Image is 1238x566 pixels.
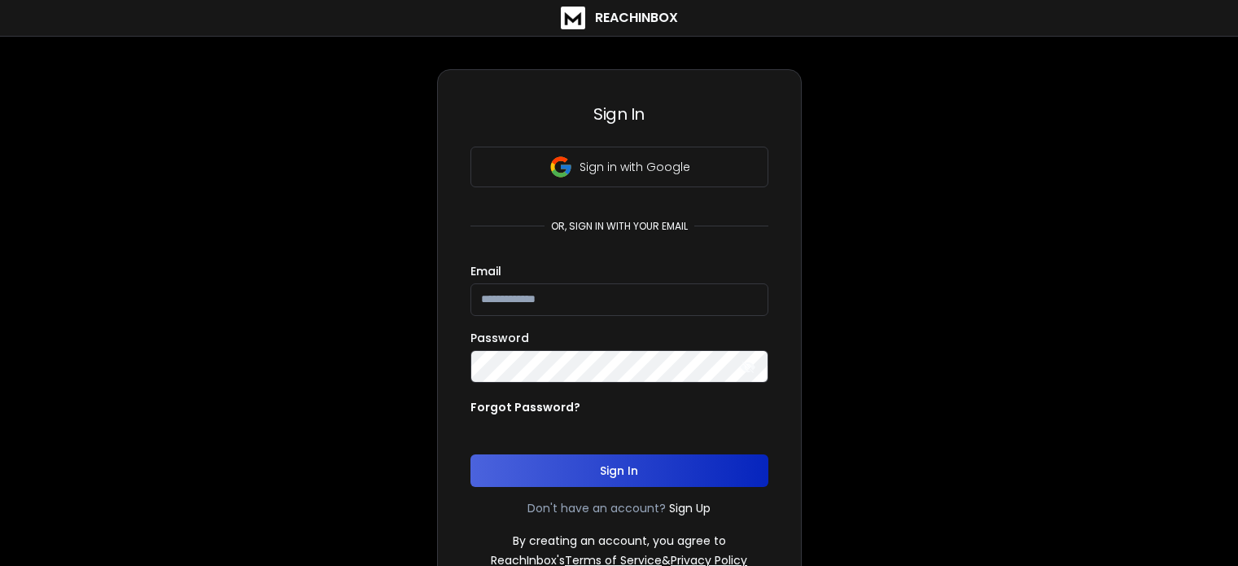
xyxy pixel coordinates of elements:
a: ReachInbox [561,7,678,29]
h3: Sign In [470,103,768,125]
label: Password [470,332,529,344]
p: or, sign in with your email [545,220,694,233]
img: logo [561,7,585,29]
button: Sign In [470,454,768,487]
p: Don't have an account? [527,500,666,516]
button: Sign in with Google [470,147,768,187]
a: Sign Up [669,500,711,516]
label: Email [470,265,501,277]
p: Forgot Password? [470,399,580,415]
p: By creating an account, you agree to [513,533,726,549]
h1: ReachInbox [595,8,678,28]
p: Sign in with Google [580,159,690,175]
